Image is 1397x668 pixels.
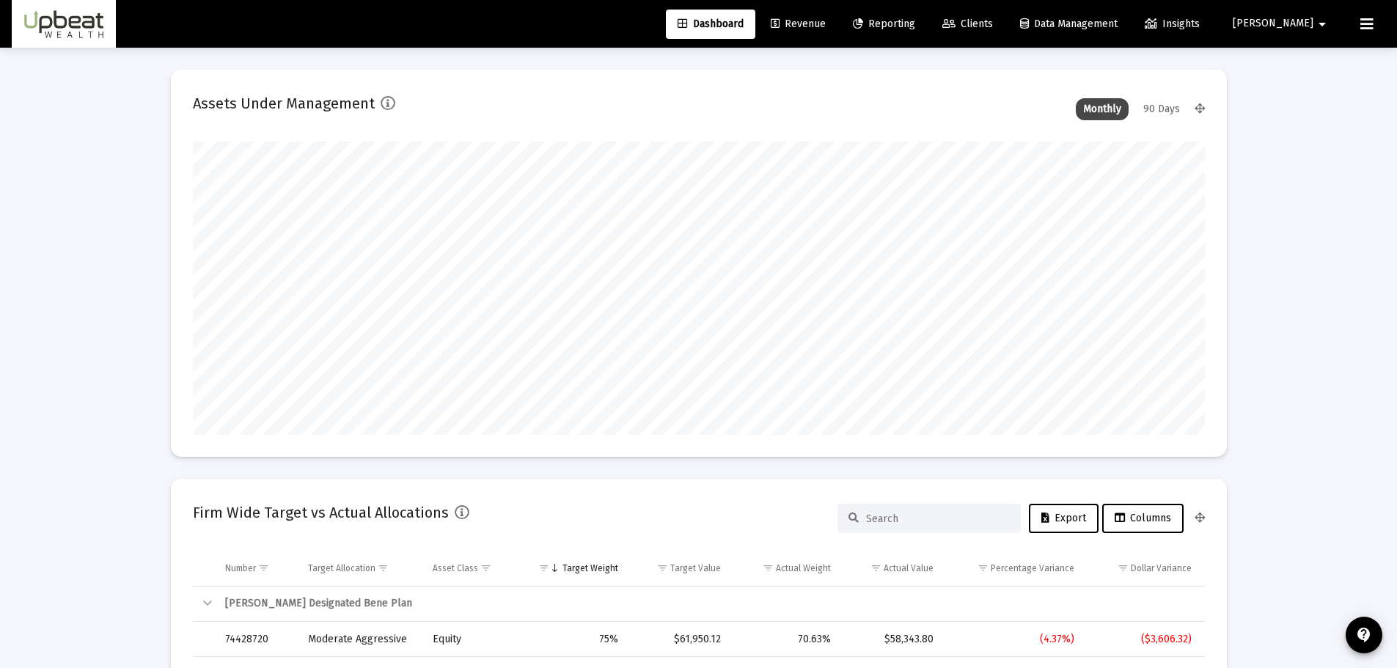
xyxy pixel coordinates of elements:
span: Insights [1145,18,1200,30]
td: Column Dollar Variance [1085,551,1205,586]
span: Reporting [853,18,915,30]
div: Actual Weight [776,562,831,574]
button: Export [1029,504,1099,533]
span: Show filter options for column 'Percentage Variance' [978,562,989,573]
td: Column Target Value [628,551,731,586]
span: Dashboard [678,18,744,30]
span: Show filter options for column 'Asset Class' [480,562,491,573]
a: Revenue [759,10,837,39]
a: Insights [1133,10,1211,39]
div: $58,343.80 [851,632,934,647]
h2: Assets Under Management [193,92,375,115]
div: ($3,606.32) [1095,632,1192,647]
div: Target Weight [562,562,618,574]
td: Column Target Weight [519,551,628,586]
td: Column Number [215,551,298,586]
span: Export [1041,512,1086,524]
span: Columns [1115,512,1171,524]
span: Data Management [1020,18,1118,30]
div: Dollar Variance [1131,562,1192,574]
span: Show filter options for column 'Target Weight' [538,562,549,573]
span: Show filter options for column 'Dollar Variance' [1118,562,1129,573]
h2: Firm Wide Target vs Actual Allocations [193,501,449,524]
td: Column Percentage Variance [944,551,1085,586]
span: Show filter options for column 'Number' [258,562,269,573]
div: [PERSON_NAME] Designated Bene Plan [225,596,1192,611]
div: Target Value [670,562,721,574]
div: Target Allocation [308,562,375,574]
button: [PERSON_NAME] [1215,9,1349,38]
td: Column Actual Weight [731,551,841,586]
button: Columns [1102,504,1184,533]
div: (4.37%) [954,632,1074,647]
td: Equity [422,622,519,657]
td: 74428720 [215,622,298,657]
a: Clients [931,10,1005,39]
td: Collapse [193,587,215,622]
span: Show filter options for column 'Target Allocation' [378,562,389,573]
img: Dashboard [23,10,105,39]
div: 75% [529,632,618,647]
td: Moderate Aggressive [298,622,422,657]
td: Column Actual Value [841,551,945,586]
td: Column Asset Class [422,551,519,586]
div: 90 Days [1136,98,1187,120]
div: 70.63% [741,632,831,647]
input: Search [866,513,1010,525]
span: Show filter options for column 'Actual Value' [870,562,881,573]
span: Clients [942,18,993,30]
mat-icon: contact_support [1355,626,1373,644]
div: $61,950.12 [639,632,721,647]
mat-icon: arrow_drop_down [1313,10,1331,39]
span: Revenue [771,18,826,30]
div: Number [225,562,256,574]
div: Actual Value [884,562,934,574]
span: [PERSON_NAME] [1233,18,1313,30]
a: Reporting [841,10,927,39]
div: Monthly [1076,98,1129,120]
span: Show filter options for column 'Actual Weight' [763,562,774,573]
a: Data Management [1008,10,1129,39]
div: Percentage Variance [991,562,1074,574]
span: Show filter options for column 'Target Value' [657,562,668,573]
td: Column Target Allocation [298,551,422,586]
div: Asset Class [433,562,478,574]
a: Dashboard [666,10,755,39]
